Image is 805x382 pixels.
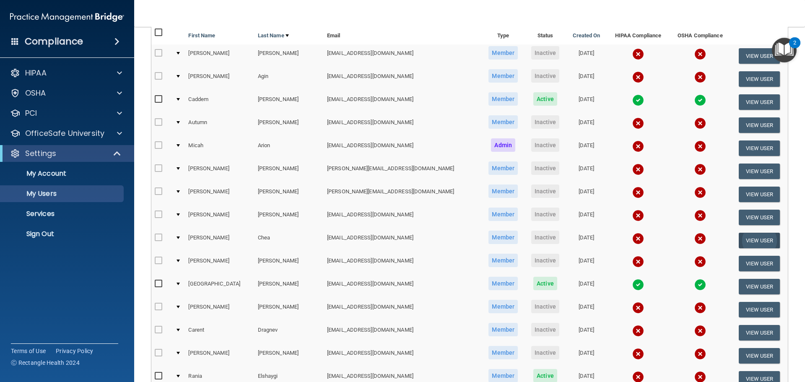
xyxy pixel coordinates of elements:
[531,300,560,313] span: Inactive
[254,44,324,68] td: [PERSON_NAME]
[185,183,254,206] td: [PERSON_NAME]
[185,275,254,298] td: [GEOGRAPHIC_DATA]
[694,187,706,198] img: cross.ca9f0e7f.svg
[531,185,560,198] span: Inactive
[185,137,254,160] td: Micah
[694,117,706,129] img: cross.ca9f0e7f.svg
[531,254,560,267] span: Inactive
[5,210,120,218] p: Services
[488,254,518,267] span: Member
[566,68,607,91] td: [DATE]
[772,38,797,62] button: Open Resource Center, 2 new notifications
[25,88,46,98] p: OSHA
[254,183,324,206] td: [PERSON_NAME]
[324,275,482,298] td: [EMAIL_ADDRESS][DOMAIN_NAME]
[254,321,324,344] td: Dragnev
[254,344,324,367] td: [PERSON_NAME]
[793,43,796,54] div: 2
[185,91,254,114] td: Caddem
[488,277,518,290] span: Member
[25,36,83,47] h4: Compliance
[694,302,706,314] img: cross.ca9f0e7f.svg
[488,185,518,198] span: Member
[739,94,780,110] button: View User
[185,44,254,68] td: [PERSON_NAME]
[324,298,482,321] td: [EMAIL_ADDRESS][DOMAIN_NAME]
[660,322,795,356] iframe: Drift Widget Chat Controller
[188,31,215,41] a: First Name
[324,68,482,91] td: [EMAIL_ADDRESS][DOMAIN_NAME]
[254,114,324,137] td: [PERSON_NAME]
[488,231,518,244] span: Member
[694,279,706,291] img: tick.e7d51cea.svg
[25,68,47,78] p: HIPAA
[533,277,557,290] span: Active
[531,231,560,244] span: Inactive
[185,344,254,367] td: [PERSON_NAME]
[488,346,518,359] span: Member
[632,187,644,198] img: cross.ca9f0e7f.svg
[258,31,289,41] a: Last Name
[185,68,254,91] td: [PERSON_NAME]
[632,325,644,337] img: cross.ca9f0e7f.svg
[324,137,482,160] td: [EMAIL_ADDRESS][DOMAIN_NAME]
[185,252,254,275] td: [PERSON_NAME]
[632,48,644,60] img: cross.ca9f0e7f.svg
[739,302,780,317] button: View User
[324,91,482,114] td: [EMAIL_ADDRESS][DOMAIN_NAME]
[185,298,254,321] td: [PERSON_NAME]
[488,300,518,313] span: Member
[324,252,482,275] td: [EMAIL_ADDRESS][DOMAIN_NAME]
[25,108,37,118] p: PCI
[488,92,518,106] span: Member
[254,298,324,321] td: [PERSON_NAME]
[5,169,120,178] p: My Account
[531,323,560,336] span: Inactive
[254,206,324,229] td: [PERSON_NAME]
[694,233,706,244] img: cross.ca9f0e7f.svg
[488,208,518,221] span: Member
[694,94,706,106] img: tick.e7d51cea.svg
[632,302,644,314] img: cross.ca9f0e7f.svg
[739,279,780,294] button: View User
[10,9,124,26] img: PMB logo
[488,115,518,129] span: Member
[324,183,482,206] td: [PERSON_NAME][EMAIL_ADDRESS][DOMAIN_NAME]
[56,347,93,355] a: Privacy Policy
[531,208,560,221] span: Inactive
[25,128,104,138] p: OfficeSafe University
[566,91,607,114] td: [DATE]
[670,24,731,44] th: OSHA Compliance
[254,252,324,275] td: [PERSON_NAME]
[632,256,644,268] img: cross.ca9f0e7f.svg
[632,164,644,175] img: cross.ca9f0e7f.svg
[10,108,122,118] a: PCI
[573,31,600,41] a: Created On
[739,117,780,133] button: View User
[694,48,706,60] img: cross.ca9f0e7f.svg
[632,117,644,129] img: cross.ca9f0e7f.svg
[10,88,122,98] a: OSHA
[739,256,780,271] button: View User
[491,138,515,152] span: Admin
[185,206,254,229] td: [PERSON_NAME]
[694,140,706,152] img: cross.ca9f0e7f.svg
[566,344,607,367] td: [DATE]
[739,48,780,64] button: View User
[531,46,560,60] span: Inactive
[531,69,560,83] span: Inactive
[185,229,254,252] td: [PERSON_NAME]
[488,69,518,83] span: Member
[694,210,706,221] img: cross.ca9f0e7f.svg
[739,210,780,225] button: View User
[254,160,324,183] td: [PERSON_NAME]
[566,321,607,344] td: [DATE]
[632,140,644,152] img: cross.ca9f0e7f.svg
[531,138,560,152] span: Inactive
[10,128,122,138] a: OfficeSafe University
[185,160,254,183] td: [PERSON_NAME]
[566,137,607,160] td: [DATE]
[694,71,706,83] img: cross.ca9f0e7f.svg
[254,229,324,252] td: Chea
[739,164,780,179] button: View User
